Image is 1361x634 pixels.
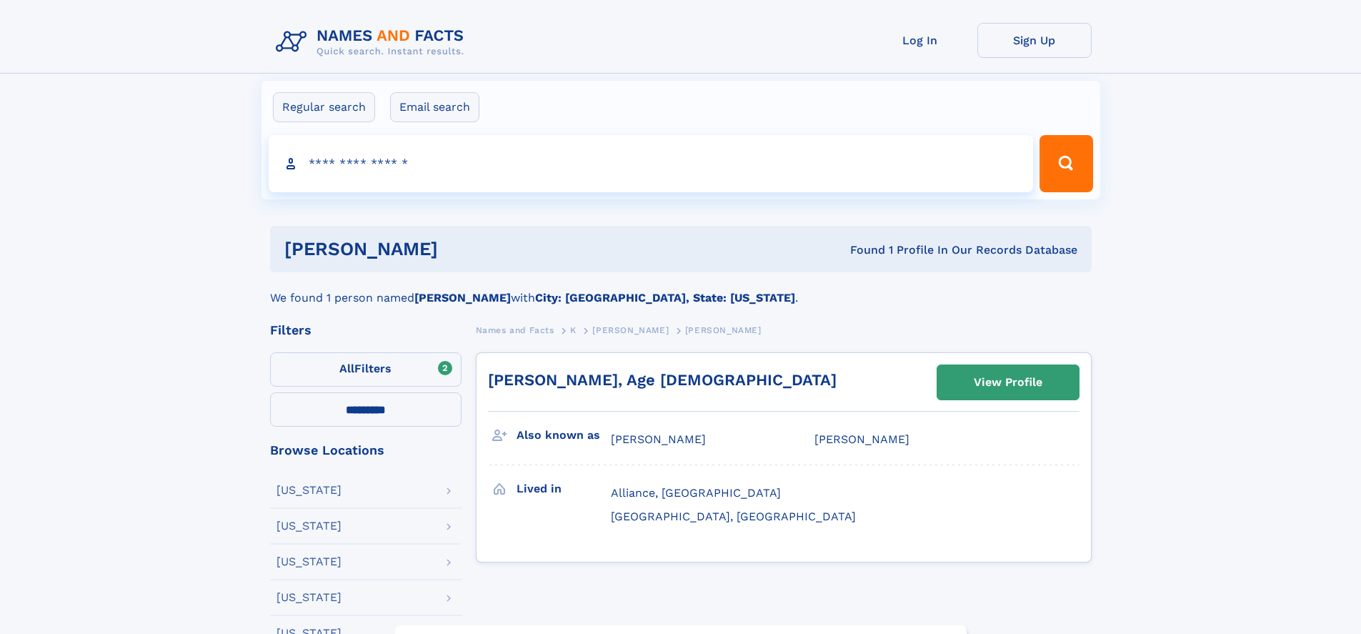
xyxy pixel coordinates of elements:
[1040,135,1092,192] button: Search Button
[611,432,706,446] span: [PERSON_NAME]
[592,325,669,335] span: [PERSON_NAME]
[276,485,342,496] div: [US_STATE]
[611,510,856,523] span: [GEOGRAPHIC_DATA], [GEOGRAPHIC_DATA]
[570,321,577,339] a: K
[977,23,1092,58] a: Sign Up
[517,423,611,447] h3: Also known as
[276,520,342,532] div: [US_STATE]
[390,92,479,122] label: Email search
[270,444,462,457] div: Browse Locations
[270,324,462,337] div: Filters
[339,362,354,375] span: All
[974,366,1042,399] div: View Profile
[863,23,977,58] a: Log In
[273,92,375,122] label: Regular search
[414,291,511,304] b: [PERSON_NAME]
[284,240,644,258] h1: [PERSON_NAME]
[276,592,342,603] div: [US_STATE]
[937,365,1079,400] a: View Profile
[592,321,669,339] a: [PERSON_NAME]
[488,371,837,389] a: [PERSON_NAME], Age [DEMOGRAPHIC_DATA]
[814,432,909,446] span: [PERSON_NAME]
[517,477,611,501] h3: Lived in
[270,272,1092,307] div: We found 1 person named with .
[269,135,1034,192] input: search input
[476,321,554,339] a: Names and Facts
[611,486,781,500] span: Alliance, [GEOGRAPHIC_DATA]
[270,23,476,61] img: Logo Names and Facts
[276,556,342,568] div: [US_STATE]
[570,325,577,335] span: K
[685,325,762,335] span: [PERSON_NAME]
[644,242,1077,258] div: Found 1 Profile In Our Records Database
[270,352,462,387] label: Filters
[535,291,795,304] b: City: [GEOGRAPHIC_DATA], State: [US_STATE]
